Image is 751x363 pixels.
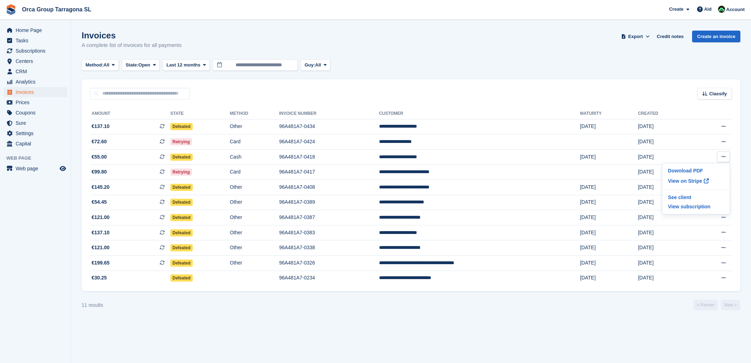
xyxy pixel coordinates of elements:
[16,48,45,54] font: Subscriptions
[16,141,31,146] font: Capital
[638,214,653,220] font: [DATE]
[692,300,742,310] nav: Page
[628,34,643,39] font: Export
[82,59,119,71] button: Method: All
[580,154,596,160] font: [DATE]
[82,302,103,308] font: 11 results
[92,154,107,160] font: €55.00
[279,260,315,266] font: 96A481A7-0326
[669,6,683,12] font: Create
[4,97,67,107] a: menu
[301,59,330,71] button: Guy: All
[638,111,658,116] font: Created
[315,62,321,68] font: All
[230,123,242,129] font: Other
[172,139,190,144] font: Retrying
[172,124,191,129] font: Defeated
[92,199,107,205] font: €54.45
[279,111,316,116] font: Invoice number
[19,4,94,15] a: Orca Group Tarragona SL
[4,66,67,76] a: menu
[172,245,191,250] font: Defeated
[279,123,315,129] font: 96A481A7-0434
[230,184,242,190] font: Other
[230,214,242,220] font: Other
[92,169,107,175] font: €99.80
[279,214,315,220] font: 96A481A7-0387
[92,245,110,250] font: €121.00
[22,6,91,12] font: Orca Group Tarragona SL
[638,260,653,266] font: [DATE]
[4,25,67,35] a: menu
[172,185,191,190] font: Defeated
[305,62,315,68] font: Guy:
[580,214,596,220] font: [DATE]
[721,300,740,310] a: Next
[16,166,38,171] font: Web page
[82,31,116,40] font: Invoices
[16,79,35,85] font: Analytics
[4,164,67,174] a: menu
[166,62,200,68] font: Last 12 months
[170,111,184,116] font: State
[16,100,29,105] font: Prices
[620,31,651,42] button: Export
[665,175,727,187] a: View on Stripe
[230,199,242,205] font: Other
[92,139,107,144] font: €72.60
[92,260,110,266] font: €199.65
[665,202,727,211] a: View subscription
[59,164,67,173] a: Store Preview
[668,168,703,174] font: Download PDF
[697,34,735,39] font: Create an invoice
[638,123,653,129] font: [DATE]
[230,139,241,144] font: Card
[665,193,727,202] a: See client
[279,169,315,175] font: 96A481A7-0417
[92,275,107,281] font: €30.25
[709,91,727,96] font: Classify
[92,184,110,190] font: €145.20
[726,7,745,12] font: Account
[580,123,596,129] font: [DATE]
[580,245,596,250] font: [DATE]
[694,300,718,310] a: Former
[657,34,684,39] font: Credit notes
[104,62,110,68] font: All
[279,230,315,235] font: 96A481A7-0383
[279,245,315,250] font: 96A481A7-0338
[638,245,653,250] font: [DATE]
[16,110,35,116] font: Coupons
[16,27,42,33] font: Home Page
[580,111,602,116] font: Maturity
[16,69,27,74] font: CRM
[580,275,596,281] font: [DATE]
[4,77,67,87] a: menu
[172,155,191,160] font: Defeated
[279,199,315,205] font: 96A481A7-0389
[138,62,150,68] font: Open
[279,184,315,190] font: 96A481A7-0408
[230,111,248,116] font: Method
[126,62,138,68] font: State:
[4,128,67,138] a: menu
[230,260,242,266] font: Other
[638,154,653,160] font: [DATE]
[4,36,67,46] a: menu
[580,260,596,266] font: [DATE]
[279,154,315,160] font: 96A481A7-0418
[230,230,242,235] font: Other
[92,230,110,235] font: €137.10
[6,155,31,161] font: Web page
[638,230,653,235] font: [DATE]
[279,139,315,144] font: 96A481A7-0424
[4,118,67,128] a: menu
[718,6,725,13] img: Tania
[668,204,711,209] font: View subscription
[724,303,737,308] font: Next >
[172,200,191,205] font: Defeated
[16,120,26,126] font: Sure
[638,169,653,175] font: [DATE]
[4,46,67,56] a: menu
[230,154,242,160] font: Cash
